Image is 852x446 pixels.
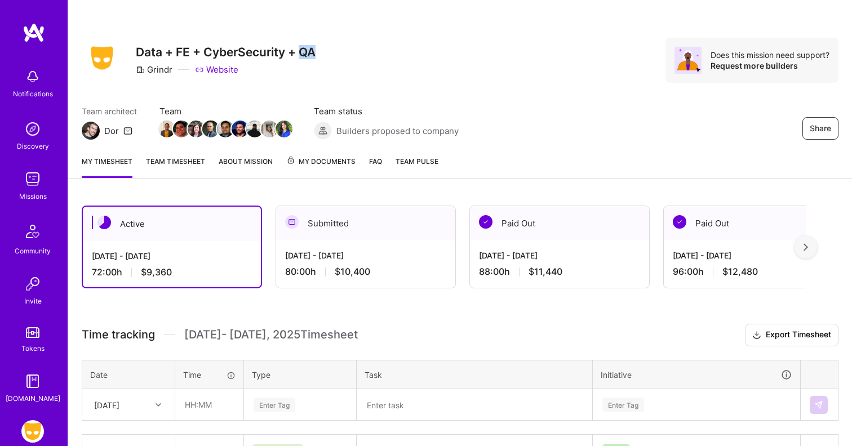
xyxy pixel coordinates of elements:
th: Date [82,360,175,389]
img: bell [21,65,44,88]
span: Team Pulse [396,157,438,166]
img: Paid Out [479,215,492,229]
div: 80:00 h [285,266,446,278]
img: Submit [814,400,823,409]
span: Team status [314,105,459,117]
i: icon CompanyGray [136,65,145,74]
img: Avatar [674,47,702,74]
div: Paid Out [470,206,649,240]
a: Team Member Avatar [203,119,218,139]
div: Tokens [21,342,45,354]
h3: Data + FE + CyberSecurity + QA [136,45,316,59]
div: 96:00 h [673,266,834,278]
img: Team Member Avatar [188,121,205,137]
span: Time tracking [82,328,155,342]
span: Builders proposed to company [336,125,459,137]
input: HH:MM [176,390,243,420]
img: Team Member Avatar [158,121,175,137]
a: Website [195,64,238,75]
img: Team Member Avatar [217,121,234,137]
img: Builders proposed to company [314,122,332,140]
div: Enter Tag [254,396,295,413]
span: $9,360 [141,266,172,278]
div: Grindr [136,64,172,75]
a: Team Member Avatar [218,119,233,139]
div: Time [183,369,236,381]
a: Team Member Avatar [189,119,203,139]
img: Company Logo [82,43,122,73]
div: Enter Tag [602,396,644,413]
img: guide book [21,370,44,393]
div: Paid Out [664,206,843,240]
a: Team Member Avatar [174,119,189,139]
div: [DATE] - [DATE] [479,249,640,261]
div: [DATE] - [DATE] [92,250,252,262]
a: Team Member Avatar [277,119,291,139]
div: Invite [24,295,42,307]
button: Export Timesheet [745,324,838,346]
a: Team Member Avatar [233,119,247,139]
div: Community [15,245,51,257]
span: $12,480 [722,266,758,278]
a: FAQ [369,155,382,178]
div: [DOMAIN_NAME] [6,393,60,404]
img: Team Member Avatar [246,121,263,137]
th: Task [357,360,593,389]
img: Team Member Avatar [202,121,219,137]
img: Paid Out [673,215,686,229]
a: My Documents [286,155,356,178]
img: tokens [26,327,39,338]
a: Team Member Avatar [262,119,277,139]
th: Type [244,360,357,389]
div: Notifications [13,88,53,100]
a: Team timesheet [146,155,205,178]
span: $11,440 [529,266,562,278]
span: Share [810,123,831,134]
a: Team Pulse [396,155,438,178]
img: Community [19,218,46,245]
div: Initiative [601,368,792,381]
a: Team Member Avatar [247,119,262,139]
div: 88:00 h [479,266,640,278]
img: Invite [21,273,44,295]
button: Share [802,117,838,140]
img: Submitted [285,215,299,229]
img: logo [23,23,45,43]
span: [DATE] - [DATE] , 2025 Timesheet [184,328,358,342]
i: icon Mail [123,126,132,135]
img: Active [97,216,111,229]
span: My Documents [286,155,356,168]
img: right [804,243,808,251]
div: Missions [19,190,47,202]
img: Team Architect [82,122,100,140]
div: Does this mission need support? [711,50,829,60]
span: Team architect [82,105,137,117]
div: Submitted [276,206,455,240]
img: Team Member Avatar [173,121,190,137]
a: About Mission [219,155,273,178]
span: Team [159,105,291,117]
img: Team Member Avatar [232,121,248,137]
i: icon Chevron [156,402,161,408]
a: Team Member Avatar [159,119,174,139]
a: My timesheet [82,155,132,178]
i: icon Download [752,329,761,341]
div: Active [83,207,261,241]
img: Team Member Avatar [261,121,278,137]
div: 72:00 h [92,266,252,278]
div: Discovery [17,140,49,152]
div: [DATE] [94,399,119,411]
span: $10,400 [335,266,370,278]
div: [DATE] - [DATE] [673,249,834,261]
div: Request more builders [711,60,829,71]
img: Team Member Avatar [276,121,292,137]
div: [DATE] - [DATE] [285,249,446,261]
a: Grindr: Data + FE + CyberSecurity + QA [19,420,47,443]
img: Grindr: Data + FE + CyberSecurity + QA [21,420,44,443]
img: teamwork [21,168,44,190]
img: discovery [21,118,44,140]
div: Dor [104,125,119,137]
